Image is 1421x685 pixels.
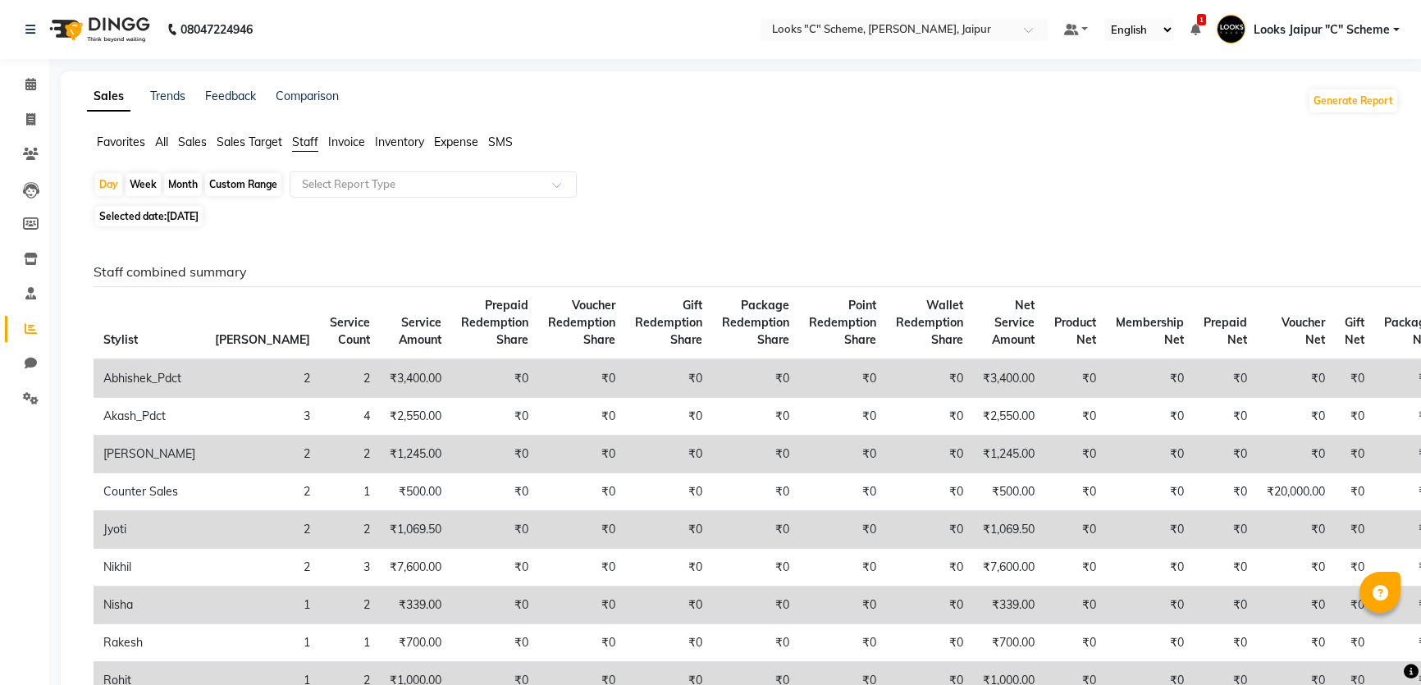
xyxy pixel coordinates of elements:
td: ₹0 [886,549,973,587]
td: ₹0 [1194,587,1257,624]
td: ₹0 [712,359,799,398]
td: ₹0 [451,624,538,662]
span: Inventory [375,135,424,149]
td: ₹0 [712,549,799,587]
td: ₹0 [799,473,886,511]
td: 3 [320,549,380,587]
td: ₹0 [799,359,886,398]
div: Day [95,173,122,196]
a: Trends [150,89,185,103]
td: Jyoti [94,511,205,549]
td: Abhishek_Pdct [94,359,205,398]
td: 2 [320,587,380,624]
td: ₹0 [886,436,973,473]
td: ₹0 [451,473,538,511]
td: ₹0 [625,624,712,662]
span: Voucher Redemption Share [548,298,615,347]
td: ₹0 [625,359,712,398]
td: ₹0 [1044,398,1106,436]
td: 1 [320,624,380,662]
a: Sales [87,82,130,112]
td: [PERSON_NAME] [94,436,205,473]
td: ₹0 [712,587,799,624]
div: Week [126,173,161,196]
span: Service Count [330,315,370,347]
td: ₹0 [1106,624,1194,662]
td: ₹0 [1044,436,1106,473]
td: ₹0 [1335,624,1374,662]
td: ₹0 [886,587,973,624]
span: [DATE] [167,210,199,222]
td: ₹0 [1106,436,1194,473]
span: Package Redemption Share [722,298,789,347]
td: ₹0 [1257,587,1335,624]
td: ₹0 [1194,359,1257,398]
span: [PERSON_NAME] [215,332,310,347]
td: Counter Sales [94,473,205,511]
span: Wallet Redemption Share [896,298,963,347]
td: ₹700.00 [380,624,451,662]
td: ₹0 [451,587,538,624]
span: SMS [488,135,513,149]
span: Staff [292,135,318,149]
td: ₹0 [799,587,886,624]
img: logo [42,7,154,53]
td: ₹0 [799,398,886,436]
td: ₹0 [625,511,712,549]
td: 1 [205,624,320,662]
td: ₹0 [712,398,799,436]
td: 2 [320,511,380,549]
td: ₹700.00 [973,624,1044,662]
td: ₹0 [1106,398,1194,436]
td: ₹0 [538,436,625,473]
td: ₹0 [1044,473,1106,511]
span: Service Amount [399,315,441,347]
span: Looks Jaipur "C" Scheme [1254,21,1390,39]
td: ₹0 [886,511,973,549]
td: ₹0 [1194,549,1257,587]
td: ₹0 [1106,359,1194,398]
td: ₹0 [1044,511,1106,549]
td: ₹2,550.00 [973,398,1044,436]
td: Nisha [94,587,205,624]
td: ₹0 [451,398,538,436]
td: ₹0 [799,511,886,549]
td: ₹0 [1106,511,1194,549]
div: Custom Range [205,173,281,196]
td: ₹1,245.00 [973,436,1044,473]
span: All [155,135,168,149]
td: ₹0 [1257,398,1335,436]
td: ₹0 [1044,587,1106,624]
td: ₹0 [1335,398,1374,436]
td: ₹0 [1335,359,1374,398]
span: Selected date: [95,206,203,226]
td: ₹1,069.50 [973,511,1044,549]
td: ₹0 [1194,436,1257,473]
td: ₹500.00 [973,473,1044,511]
td: ₹0 [1257,624,1335,662]
h6: Staff combined summary [94,264,1386,280]
td: Rakesh [94,624,205,662]
td: 2 [205,511,320,549]
td: ₹0 [712,473,799,511]
td: ₹0 [1335,473,1374,511]
td: 2 [205,359,320,398]
td: ₹0 [1194,398,1257,436]
td: ₹0 [1106,587,1194,624]
td: 2 [205,473,320,511]
td: ₹0 [1335,511,1374,549]
td: ₹0 [1044,359,1106,398]
td: ₹0 [1194,624,1257,662]
button: Generate Report [1309,89,1397,112]
span: Expense [434,135,478,149]
td: ₹3,400.00 [973,359,1044,398]
a: Comparison [276,89,339,103]
span: Favorites [97,135,145,149]
span: Stylist [103,332,138,347]
span: Invoice [328,135,365,149]
td: ₹500.00 [380,473,451,511]
td: ₹0 [886,624,973,662]
span: Net Service Amount [992,298,1035,347]
td: 2 [205,436,320,473]
td: ₹0 [1257,549,1335,587]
